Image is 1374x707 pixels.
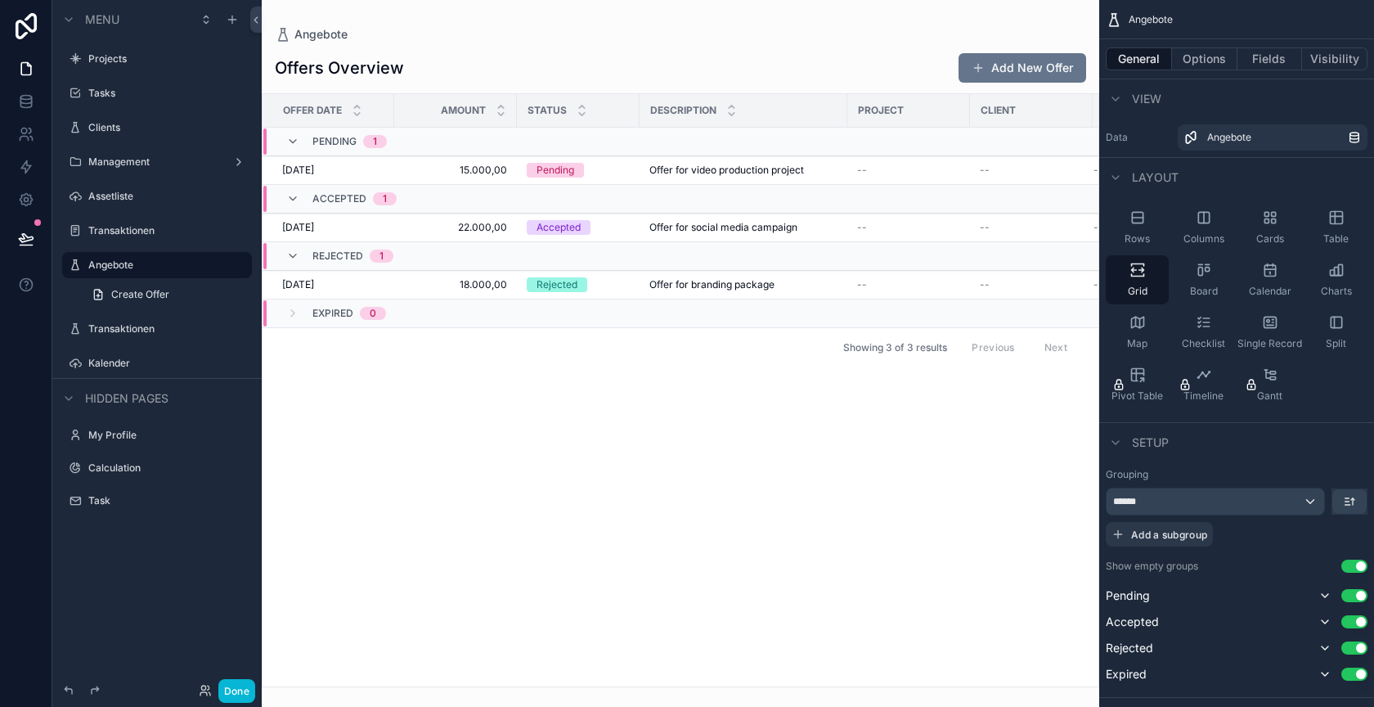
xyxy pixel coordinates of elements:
[649,164,837,177] a: Offer for video production project
[1106,614,1159,630] span: Accepted
[1172,255,1235,304] button: Board
[88,155,226,169] label: Management
[980,278,1083,291] a: --
[1132,91,1161,107] span: View
[1127,337,1147,350] span: Map
[1238,308,1301,357] button: Single Record
[1190,285,1218,298] span: Board
[88,121,249,134] label: Clients
[82,281,252,308] a: Create Offer
[282,221,384,234] a: [DATE]
[1093,164,1103,177] span: --
[857,164,960,177] a: --
[404,164,507,177] a: 15.000,00
[1257,390,1282,403] span: Gantt
[282,278,314,291] span: [DATE]
[1132,169,1179,186] span: Layout
[1323,232,1349,245] span: Table
[1111,390,1163,403] span: Pivot Table
[1093,221,1219,234] a: --
[980,164,990,177] span: --
[1304,203,1367,252] button: Table
[283,104,342,117] span: Offer Date
[218,679,255,703] button: Done
[1178,124,1367,151] a: Angebote
[537,163,574,178] div: Pending
[857,164,867,177] span: --
[527,163,630,178] a: Pending
[1106,360,1169,409] button: Pivot Table
[1183,390,1224,403] span: Timeline
[383,192,387,205] div: 1
[379,250,384,263] div: 1
[1172,360,1235,409] button: Timeline
[1237,337,1302,350] span: Single Record
[649,278,775,291] span: Offer for branding package
[980,164,1083,177] a: --
[1106,640,1153,656] span: Rejected
[1106,522,1213,547] button: Add a subgroup
[88,52,249,65] a: Projects
[404,278,507,291] span: 18.000,00
[857,221,960,234] a: --
[312,135,357,148] span: Pending
[858,104,904,117] span: Project
[1106,666,1147,682] span: Expired
[312,192,366,205] span: Accepted
[1302,47,1367,70] button: Visibility
[959,53,1086,83] button: Add New Offer
[1256,232,1284,245] span: Cards
[857,278,960,291] a: --
[1249,285,1291,298] span: Calendar
[1183,232,1224,245] span: Columns
[857,278,867,291] span: --
[88,190,249,203] label: Assetliste
[537,277,577,292] div: Rejected
[370,307,376,320] div: 0
[282,278,384,291] a: [DATE]
[88,429,249,442] label: My Profile
[88,224,249,237] label: Transaktionen
[649,278,837,291] a: Offer for branding package
[111,288,169,301] span: Create Offer
[1172,203,1235,252] button: Columns
[1326,337,1346,350] span: Split
[980,278,990,291] span: --
[294,26,348,43] span: Angebote
[843,341,947,354] span: Showing 3 of 3 results
[88,322,249,335] label: Transaktionen
[441,104,486,117] span: Amount
[528,104,567,117] span: Status
[1172,308,1235,357] button: Checklist
[1172,47,1237,70] button: Options
[88,259,242,272] a: Angebote
[527,220,630,235] a: Accepted
[537,220,581,235] div: Accepted
[88,357,249,370] a: Kalender
[312,307,353,320] span: Expired
[649,221,837,234] a: Offer for social media campaign
[88,462,249,475] label: Calculation
[404,221,507,234] a: 22.000,00
[312,250,363,263] span: Rejected
[980,221,990,234] span: --
[88,87,249,100] a: Tasks
[1106,131,1171,144] label: Data
[981,104,1016,117] span: Client
[1238,360,1301,409] button: Gantt
[1237,47,1303,70] button: Fields
[1093,278,1219,291] a: --
[1304,308,1367,357] button: Split
[282,164,314,177] span: [DATE]
[649,164,804,177] span: Offer for video production project
[1106,308,1169,357] button: Map
[1106,203,1169,252] button: Rows
[85,390,168,407] span: Hidden pages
